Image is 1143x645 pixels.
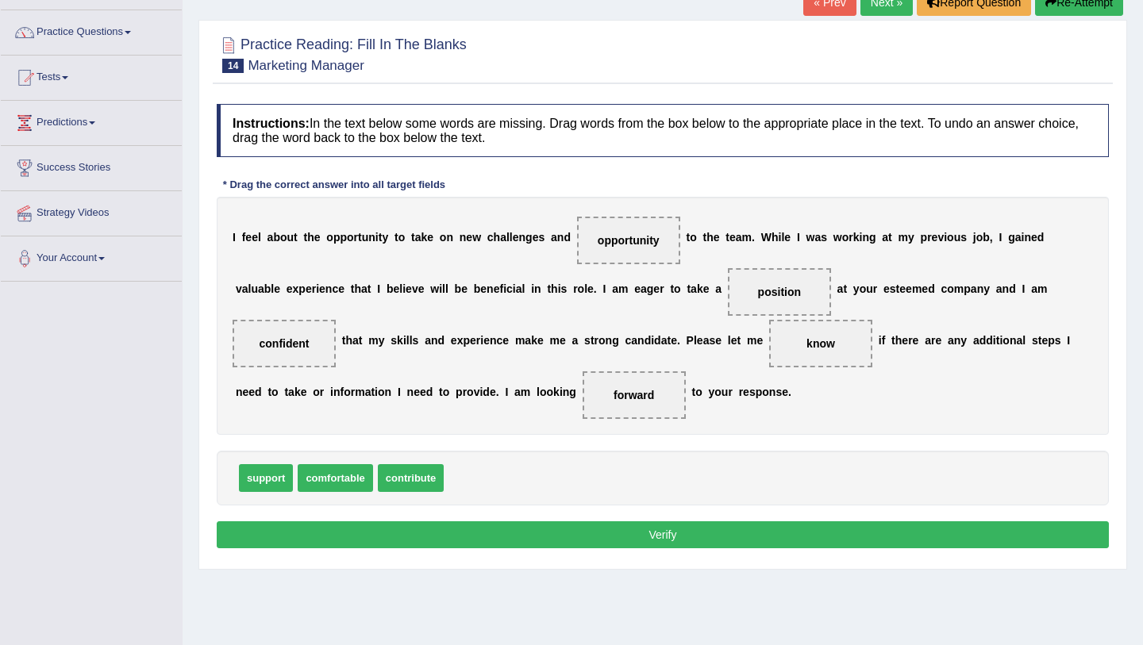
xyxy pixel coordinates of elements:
b: m [747,334,756,347]
b: y [983,282,990,295]
b: e [1031,231,1037,244]
b: a [971,282,977,295]
b: t [888,231,892,244]
b: d [979,334,987,347]
button: Verify [217,521,1109,548]
b: t [725,231,729,244]
b: a [572,334,579,347]
b: e [913,334,919,347]
span: opportunity [598,234,660,247]
b: i [999,334,1003,347]
b: o [280,231,287,244]
b: l [694,334,697,347]
b: a [361,282,368,295]
b: r [927,231,931,244]
b: s [413,334,419,347]
b: e [715,334,722,347]
b: c [506,282,513,295]
b: y [853,282,860,295]
b: o [598,334,606,347]
b: s [821,231,827,244]
b: a [242,282,248,295]
b: i [316,282,319,295]
b: n [534,282,541,295]
b: o [326,231,333,244]
b: b [387,282,394,295]
b: e [902,334,908,347]
b: r [931,334,935,347]
b: n [487,282,494,295]
b: t [351,282,355,295]
b: o [1003,334,1010,347]
b: t [368,282,371,295]
b: r [573,282,577,295]
b: t [342,334,346,347]
b: o [976,231,983,244]
b: y [960,334,967,347]
div: * Drag the correct answer into all target fields [217,177,452,192]
b: p [964,282,971,295]
b: t [547,282,551,295]
b: e [899,282,906,295]
a: Tests [1,56,182,95]
b: n [519,231,526,244]
b: i [779,231,782,244]
b: e [466,231,472,244]
b: t [843,282,847,295]
b: a [925,334,931,347]
b: a [1031,282,1037,295]
b: w [472,231,481,244]
b: n [862,231,869,244]
b: t [667,334,671,347]
b: t [379,231,383,244]
b: h [551,282,558,295]
b: i [503,282,506,295]
b: n [1003,282,1010,295]
b: g [525,231,533,244]
b: r [908,334,912,347]
b: o [947,231,954,244]
b: m [954,282,964,295]
b: p [333,231,341,244]
b: s [584,334,591,347]
b: h [345,334,352,347]
b: g [1008,231,1015,244]
b: I [1022,282,1025,295]
b: g [647,282,654,295]
b: e [784,231,791,244]
b: c [625,334,632,347]
b: I [233,231,236,244]
b: u [251,282,258,295]
b: t [670,282,674,295]
b: h [772,231,779,244]
b: r [873,282,877,295]
b: w [833,231,842,244]
b: . [677,334,680,347]
b: m [550,334,560,347]
b: r [476,334,480,347]
b: e [513,231,519,244]
b: o [347,231,354,244]
b: p [340,231,347,244]
b: n [977,282,984,295]
b: a [415,231,421,244]
b: m [912,282,922,295]
a: Your Account [1,236,182,276]
b: x [457,334,464,347]
b: b [273,231,280,244]
a: Practice Questions [1,10,182,50]
b: o [842,231,849,244]
b: d [986,334,993,347]
b: a [258,282,264,295]
b: b [474,282,481,295]
b: h [706,231,714,244]
b: e [906,282,912,295]
b: l [410,334,413,347]
b: a [551,231,557,244]
b: i [993,334,996,347]
b: a [814,231,821,244]
b: I [603,282,606,295]
b: a [525,334,531,347]
b: b [264,282,271,295]
b: l [399,282,402,295]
